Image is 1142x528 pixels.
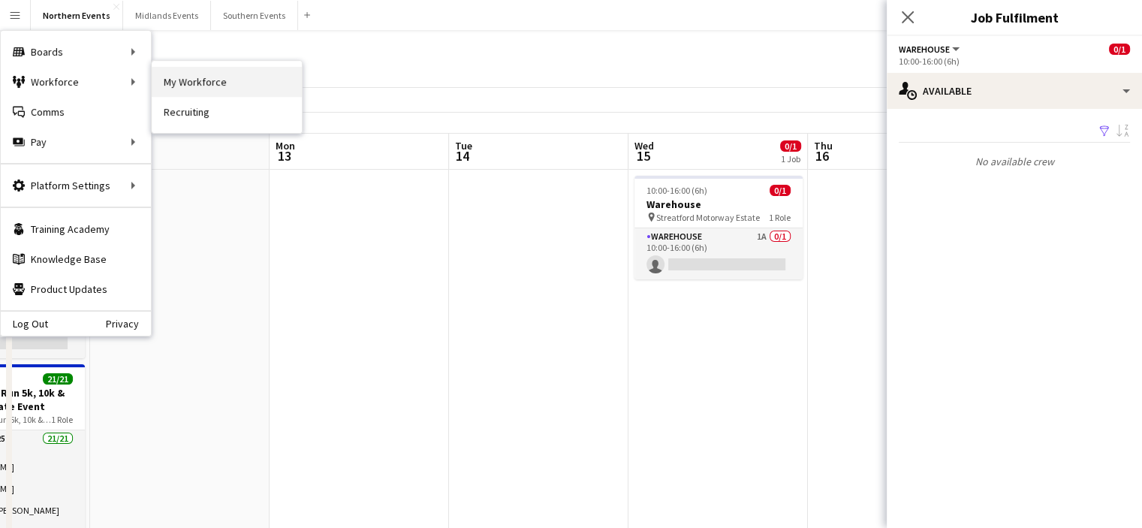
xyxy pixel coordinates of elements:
app-card-role: Warehouse1A0/110:00-16:00 (6h) [634,228,803,279]
button: Warehouse [899,44,962,55]
div: Platform Settings [1,170,151,201]
a: Product Updates [1,274,151,304]
a: Training Academy [1,214,151,244]
span: 0/1 [780,140,801,152]
span: Tue [455,139,472,152]
div: Boards [1,37,151,67]
span: 0/1 [1109,44,1130,55]
h3: Warehouse [634,198,803,211]
app-job-card: 10:00-16:00 (6h)0/1Warehouse Streatford Motorway Estate1 RoleWarehouse1A0/110:00-16:00 (6h) [634,176,803,279]
div: 1 Job [781,153,800,164]
a: My Workforce [152,67,302,97]
span: 21/21 [43,373,73,385]
span: Streatford Motorway Estate [656,212,760,223]
a: Recruiting [152,97,302,127]
p: No available crew [887,149,1142,174]
span: 0/1 [770,185,791,196]
button: Southern Events [211,1,298,30]
span: 15 [632,147,654,164]
div: 10:00-16:00 (6h) [899,56,1130,67]
span: 16 [812,147,833,164]
span: 14 [453,147,472,164]
span: Thu [814,139,833,152]
span: Wed [634,139,654,152]
span: 10:00-16:00 (6h) [646,185,707,196]
span: 1 Role [51,414,73,425]
span: 13 [273,147,295,164]
span: Warehouse [899,44,950,55]
a: Comms [1,97,151,127]
button: Midlands Events [123,1,211,30]
span: Mon [276,139,295,152]
span: 1 Role [769,212,791,223]
a: Knowledge Base [1,244,151,274]
a: Privacy [106,318,151,330]
a: Log Out [1,318,48,330]
button: Northern Events [31,1,123,30]
div: Available [887,73,1142,109]
div: Workforce [1,67,151,97]
div: Pay [1,127,151,157]
h3: Job Fulfilment [887,8,1142,27]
